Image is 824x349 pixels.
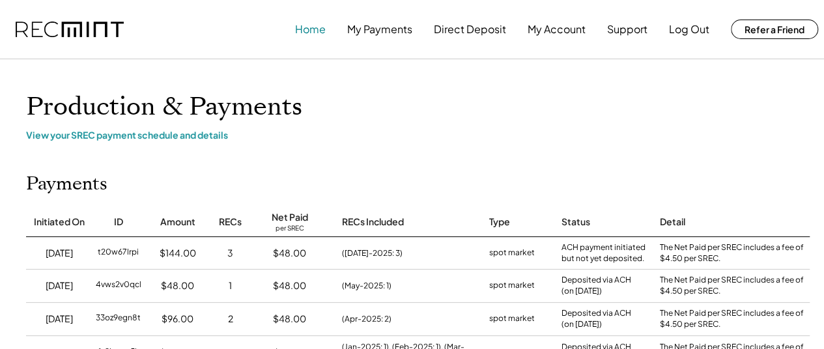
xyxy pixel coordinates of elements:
[434,16,506,42] button: Direct Deposit
[16,21,124,38] img: recmint-logotype%403x.png
[561,242,647,264] div: ACH payment initiated but not yet deposited.
[273,313,306,326] div: $48.00
[489,216,510,229] div: Type
[561,275,631,297] div: Deposited via ACH (on [DATE])
[489,313,535,326] div: spot market
[660,242,810,264] div: The Net Paid per SREC includes a fee of $4.50 per SREC.
[669,16,709,42] button: Log Out
[114,216,123,229] div: ID
[347,16,412,42] button: My Payments
[660,216,685,229] div: Detail
[162,313,193,326] div: $96.00
[607,16,647,42] button: Support
[561,308,631,330] div: Deposited via ACH (on [DATE])
[489,279,535,292] div: spot market
[96,279,141,292] div: 4vws2v0qcl
[731,20,818,39] button: Refer a Friend
[160,247,196,260] div: $144.00
[295,16,326,42] button: Home
[561,216,590,229] div: Status
[660,275,810,297] div: The Net Paid per SREC includes a fee of $4.50 per SREC.
[46,313,73,326] div: [DATE]
[26,173,107,195] h2: Payments
[489,247,535,260] div: spot market
[98,247,139,260] div: t20w67lrpi
[272,211,308,224] div: Net Paid
[276,224,304,234] div: per SREC
[34,216,85,229] div: Initiated On
[273,279,306,292] div: $48.00
[160,216,195,229] div: Amount
[342,280,391,292] div: (May-2025: 1)
[528,16,586,42] button: My Account
[26,92,808,122] h1: Production & Payments
[273,247,306,260] div: $48.00
[46,279,73,292] div: [DATE]
[26,129,808,141] div: View your SREC payment schedule and details
[342,313,391,325] div: (Apr-2025: 2)
[219,216,242,229] div: RECs
[46,247,73,260] div: [DATE]
[342,216,404,229] div: RECs Included
[228,313,233,326] div: 2
[342,247,403,259] div: ([DATE]-2025: 3)
[227,247,233,260] div: 3
[96,313,141,326] div: 33oz9egn8t
[161,279,194,292] div: $48.00
[660,308,810,330] div: The Net Paid per SREC includes a fee of $4.50 per SREC.
[229,279,232,292] div: 1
